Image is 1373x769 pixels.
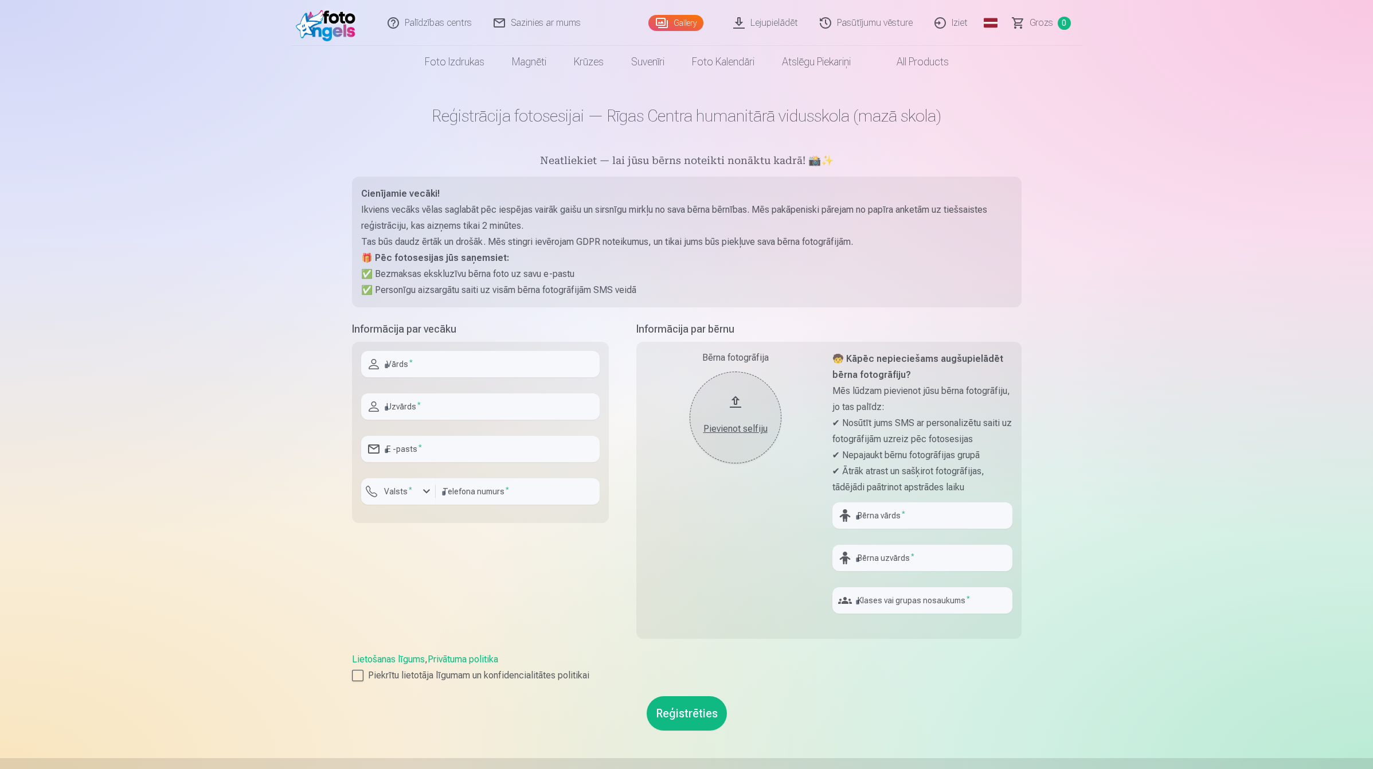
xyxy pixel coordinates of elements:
strong: 🎁 Pēc fotosesijas jūs saņemsiet: [361,252,509,263]
span: 0 [1058,17,1071,30]
label: Valsts [380,486,417,497]
img: /fa1 [296,5,362,41]
div: , [352,653,1022,682]
p: ✅ Personīgu aizsargātu saiti uz visām bērna fotogrāfijām SMS veidā [361,282,1012,298]
a: Lietošanas līgums [352,654,425,665]
a: Suvenīri [617,46,678,78]
p: Mēs lūdzam pievienot jūsu bērna fotogrāfiju, jo tas palīdz: [832,383,1012,415]
h5: Informācija par bērnu [636,321,1022,337]
div: Pievienot selfiju [701,422,770,436]
h5: Informācija par vecāku [352,321,609,337]
p: Ikviens vecāks vēlas saglabāt pēc iespējas vairāk gaišu un sirsnīgu mirkļu no sava bērna bērnības... [361,202,1012,234]
a: Magnēti [498,46,560,78]
p: ✅ Bezmaksas ekskluzīvu bērna foto uz savu e-pastu [361,266,1012,282]
p: ✔ Nepajaukt bērnu fotogrāfijas grupā [832,447,1012,463]
a: Privātuma politika [428,654,498,665]
div: Bērna fotogrāfija [646,351,826,365]
a: All products [865,46,963,78]
p: ✔ Ātrāk atrast un sašķirot fotogrāfijas, tādējādi paātrinot apstrādes laiku [832,463,1012,495]
a: Foto izdrukas [411,46,498,78]
a: Atslēgu piekariņi [768,46,865,78]
button: Valsts* [361,478,436,505]
a: Foto kalendāri [678,46,768,78]
button: Pievienot selfiju [690,372,781,463]
h5: Neatliekiet — lai jūsu bērns noteikti nonāktu kadrā! 📸✨ [352,154,1022,170]
h1: Reģistrācija fotosesijai — Rīgas Centra humanitārā vidusskola (mazā skola) [352,106,1022,126]
a: Gallery [648,15,703,31]
span: Grozs [1030,16,1053,30]
p: ✔ Nosūtīt jums SMS ar personalizētu saiti uz fotogrāfijām uzreiz pēc fotosesijas [832,415,1012,447]
p: Tas būs daudz ērtāk un drošāk. Mēs stingri ievērojam GDPR noteikumus, un tikai jums būs piekļuve ... [361,234,1012,250]
a: Krūzes [560,46,617,78]
strong: Cienījamie vecāki! [361,188,440,199]
button: Reģistrēties [647,696,727,731]
strong: 🧒 Kāpēc nepieciešams augšupielādēt bērna fotogrāfiju? [832,353,1003,380]
label: Piekrītu lietotāja līgumam un konfidencialitātes politikai [352,669,1022,682]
